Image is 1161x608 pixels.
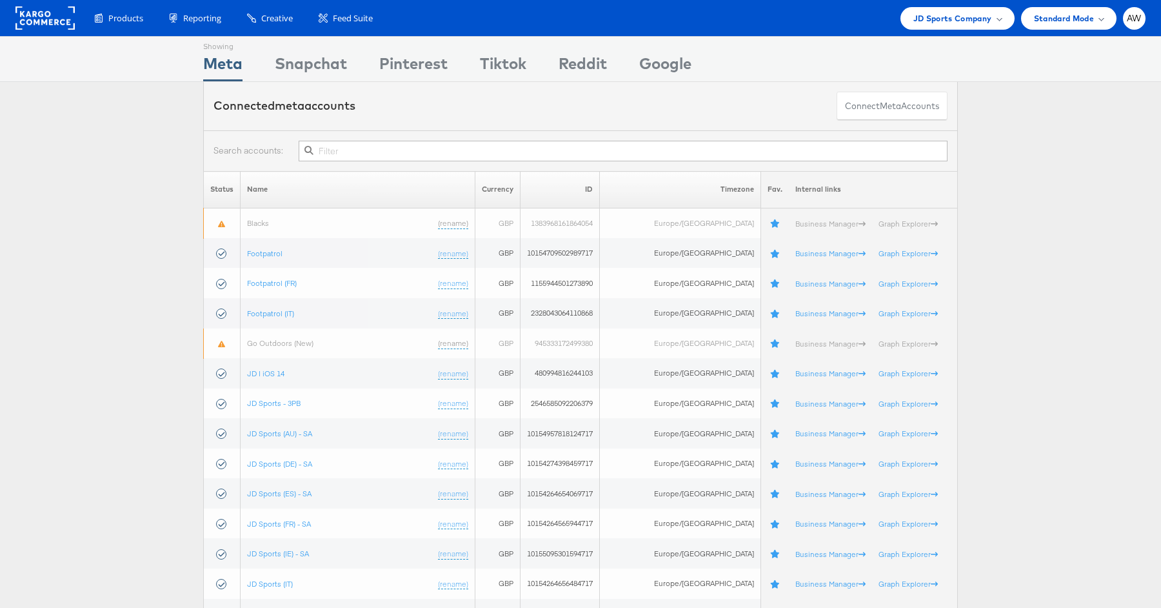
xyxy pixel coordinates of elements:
[837,92,948,121] button: ConnectmetaAccounts
[521,509,600,539] td: 10154264565944717
[438,338,468,349] a: (rename)
[475,478,521,509] td: GBP
[795,368,866,378] a: Business Manager
[795,518,866,528] a: Business Manager
[299,141,948,161] input: Filter
[247,458,312,468] a: JD Sports (DE) - SA
[475,298,521,329] td: GBP
[600,208,760,238] td: Europe/[GEOGRAPHIC_DATA]
[241,171,475,208] th: Name
[878,458,938,468] a: Graph Explorer
[475,329,521,359] td: GBP
[247,488,312,498] a: JD Sports (ES) - SA
[521,569,600,599] td: 10154264656484717
[795,489,866,498] a: Business Manager
[521,449,600,479] td: 10154274398459717
[600,538,760,569] td: Europe/[GEOGRAPHIC_DATA]
[475,509,521,539] td: GBP
[521,238,600,269] td: 10154709502989717
[247,278,297,287] a: Footpatrol (FR)
[204,171,241,208] th: Status
[247,338,313,347] a: Go Outdoors (New)
[795,308,866,318] a: Business Manager
[795,549,866,558] a: Business Manager
[795,578,866,588] a: Business Manager
[878,398,938,408] a: Graph Explorer
[521,268,600,298] td: 1155944501273890
[475,238,521,269] td: GBP
[480,52,526,81] div: Tiktok
[600,569,760,599] td: Europe/[GEOGRAPHIC_DATA]
[878,368,938,378] a: Graph Explorer
[203,52,243,81] div: Meta
[247,548,309,558] a: JD Sports (IE) - SA
[913,12,992,25] span: JD Sports Company
[795,278,866,288] a: Business Manager
[878,518,938,528] a: Graph Explorer
[247,218,269,227] a: Blacks
[247,428,312,438] a: JD Sports (AU) - SA
[438,278,468,289] a: (rename)
[247,308,294,318] a: Footpatrol (IT)
[475,418,521,449] td: GBP
[880,100,901,112] span: meta
[438,488,468,499] a: (rename)
[247,578,293,588] a: JD Sports (IT)
[600,418,760,449] td: Europe/[GEOGRAPHIC_DATA]
[521,329,600,359] td: 945333172499380
[475,268,521,298] td: GBP
[203,37,243,52] div: Showing
[213,97,355,114] div: Connected accounts
[600,329,760,359] td: Europe/[GEOGRAPHIC_DATA]
[878,549,938,558] a: Graph Explorer
[521,208,600,238] td: 1383968161864054
[438,218,468,228] a: (rename)
[878,308,938,318] a: Graph Explorer
[333,12,373,25] span: Feed Suite
[475,569,521,599] td: GBP
[438,428,468,439] a: (rename)
[438,308,468,319] a: (rename)
[521,418,600,449] td: 10154957818124717
[600,238,760,269] td: Europe/[GEOGRAPHIC_DATA]
[795,248,866,258] a: Business Manager
[795,398,866,408] a: Business Manager
[475,449,521,479] td: GBP
[795,218,866,228] a: Business Manager
[247,518,311,528] a: JD Sports (FR) - SA
[247,398,301,408] a: JD Sports - 3PB
[1127,14,1142,23] span: AW
[275,52,347,81] div: Snapchat
[275,98,304,113] span: meta
[521,298,600,329] td: 2328043064110868
[247,248,283,258] a: Footpatrol
[438,518,468,529] a: (rename)
[878,218,938,228] a: Graph Explorer
[261,12,293,25] span: Creative
[475,538,521,569] td: GBP
[600,358,760,389] td: Europe/[GEOGRAPHIC_DATA]
[521,478,600,509] td: 10154264654069717
[600,298,760,329] td: Europe/[GEOGRAPHIC_DATA]
[639,52,691,81] div: Google
[600,389,760,419] td: Europe/[GEOGRAPHIC_DATA]
[438,248,468,259] a: (rename)
[475,358,521,389] td: GBP
[475,389,521,419] td: GBP
[795,338,866,348] a: Business Manager
[559,52,607,81] div: Reddit
[438,458,468,469] a: (rename)
[795,458,866,468] a: Business Manager
[521,538,600,569] td: 10155095301594717
[438,578,468,589] a: (rename)
[878,248,938,258] a: Graph Explorer
[475,171,521,208] th: Currency
[379,52,448,81] div: Pinterest
[600,171,760,208] th: Timezone
[1034,12,1094,25] span: Standard Mode
[600,268,760,298] td: Europe/[GEOGRAPHIC_DATA]
[521,171,600,208] th: ID
[438,548,468,559] a: (rename)
[438,368,468,379] a: (rename)
[108,12,143,25] span: Products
